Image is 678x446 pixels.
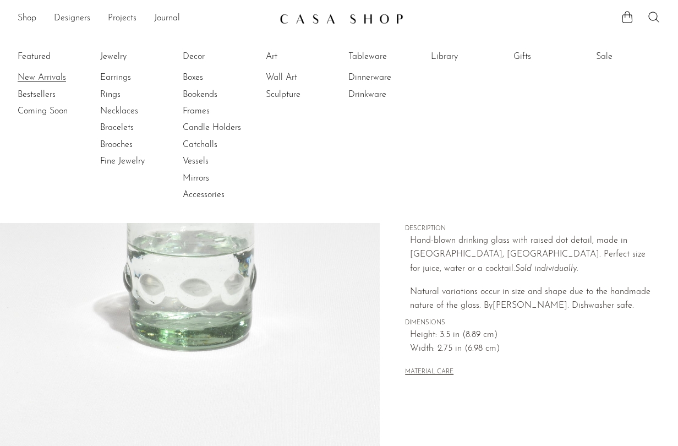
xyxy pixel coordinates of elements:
[100,105,183,117] a: Necklaces
[183,155,265,167] a: Vessels
[431,48,513,69] ul: Library
[348,89,431,101] a: Drinkware
[348,72,431,84] a: Dinnerware
[410,328,653,342] span: Height: 3.5 in (8.89 cm)
[410,287,650,311] span: Natural variations occur in size and shape due to the handmade nature of the glass. By [PERSON_NA...
[154,12,180,26] a: Journal
[183,139,265,151] a: Catchalls
[100,72,183,84] a: Earrings
[100,89,183,101] a: Rings
[183,172,265,184] a: Mirrors
[266,48,348,103] ul: Art
[18,12,36,26] a: Shop
[431,51,513,63] a: Library
[405,318,653,328] span: DIMENSIONS
[183,51,265,63] a: Decor
[183,72,265,84] a: Boxes
[348,51,431,63] a: Tableware
[18,89,100,101] a: Bestsellers
[183,48,265,204] ul: Decor
[183,122,265,134] a: Candle Holders
[410,342,653,356] span: Width: 2.75 in (6.98 cm)
[266,51,348,63] a: Art
[515,264,578,273] em: Sold individually.
[100,155,183,167] a: Fine Jewelry
[266,89,348,101] a: Sculpture
[405,368,453,377] button: MATERIAL CARE
[18,9,271,28] ul: NEW HEADER MENU
[100,139,183,151] a: Brooches
[183,105,265,117] a: Frames
[183,189,265,201] a: Accessories
[100,122,183,134] a: Bracelets
[183,89,265,101] a: Bookends
[18,105,100,117] a: Coming Soon
[18,69,100,119] ul: Featured
[266,72,348,84] a: Wall Art
[18,72,100,84] a: New Arrivals
[348,48,431,103] ul: Tableware
[54,12,90,26] a: Designers
[100,48,183,170] ul: Jewelry
[513,48,596,69] ul: Gifts
[18,9,271,28] nav: Desktop navigation
[513,51,596,63] a: Gifts
[410,234,653,276] p: Hand-blown drinking glass with raised dot detail, made in [GEOGRAPHIC_DATA], [GEOGRAPHIC_DATA]. P...
[405,224,653,234] span: DESCRIPTION
[108,12,136,26] a: Projects
[100,51,183,63] a: Jewelry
